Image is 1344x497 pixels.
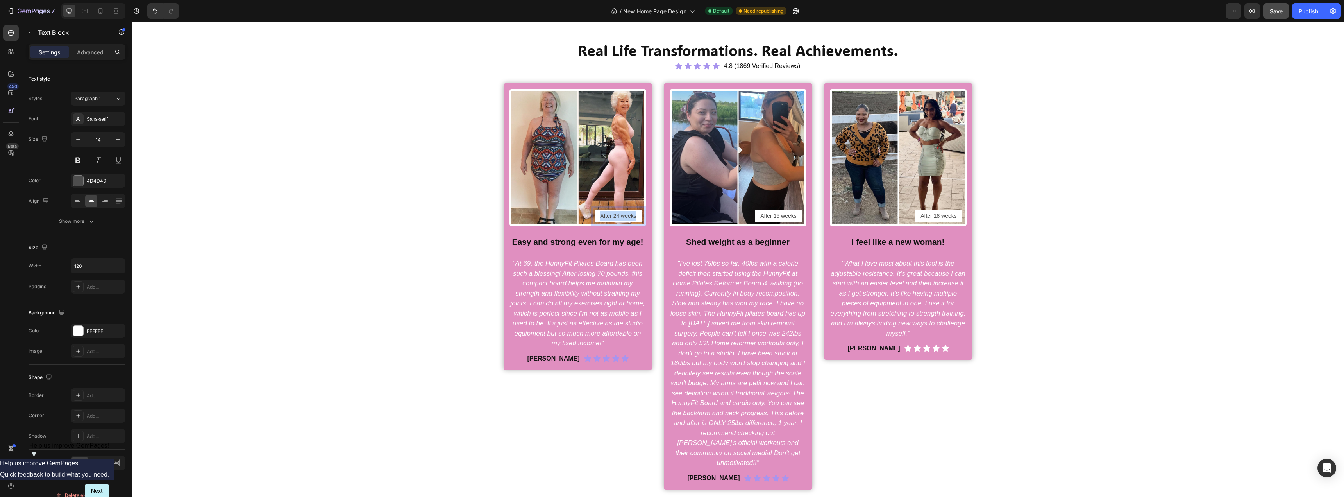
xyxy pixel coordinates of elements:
[87,433,123,440] div: Add...
[39,48,61,56] p: Settings
[395,333,448,340] strong: [PERSON_NAME]
[464,189,509,199] p: After 24 weeks
[29,308,66,318] div: Background
[29,196,50,206] div: Align
[29,442,109,449] span: Help us improve GemPages!
[29,327,41,334] div: Color
[29,115,38,122] div: Font
[71,259,125,273] input: Auto
[87,116,123,123] div: Sans-serif
[29,75,50,83] div: Text style
[29,214,125,228] button: Show more
[29,442,109,459] button: Show survey - Help us improve GemPages!
[6,143,19,149] div: Beta
[556,453,608,459] strong: [PERSON_NAME]
[540,69,673,202] img: gempages_547078199557752032-325b3aba-a447-45f8-9b5c-9e4ff89f9ac9.png
[698,214,835,226] h2: I feel like a new woman!
[623,7,686,15] span: New Home Page Design
[87,283,123,291] div: Add...
[1317,459,1336,477] div: Open Intercom Messenger
[3,3,58,19] button: 7
[29,95,42,102] div: Styles
[1270,8,1283,14] span: Save
[620,7,622,15] span: /
[1292,3,1325,19] button: Publish
[743,7,783,14] span: Need republishing
[147,3,179,19] div: Undo/Redo
[29,177,41,184] div: Color
[59,217,95,225] div: Show more
[592,39,669,49] p: 4.8 (1869 Verified Reviews)
[538,214,675,226] h2: Shed weight as a beginner
[51,6,55,16] p: 7
[379,238,513,325] i: "At 69, the HunnyFit Pilates Board has been such a blessing! After losing 70 pounds, this compact...
[380,69,513,202] img: gempages_547078199557752032-40ec50fc-4d62-4d72-89b1-763de9bbdb5a.png
[87,328,123,335] div: FFFFFF
[713,7,729,14] span: Default
[71,92,125,106] button: Paragraph 1
[132,22,1344,497] iframe: Design area
[463,188,510,200] div: Rich Text Editor. Editing area: main
[539,238,674,445] i: "I've lost 75lbs so far. 40lbs with a calorie deficit then started using the HunnyFit at Home Pil...
[87,392,123,399] div: Add...
[624,189,670,199] p: After 15 weeks
[29,432,46,440] div: Shadow
[29,262,41,269] div: Width
[29,392,44,399] div: Border
[7,83,19,90] div: 450
[29,283,46,290] div: Padding
[38,28,104,37] p: Text Block
[29,242,49,253] div: Size
[716,323,768,330] strong: [PERSON_NAME]
[87,178,123,185] div: 4D4D4D
[74,95,101,102] span: Paragraph 1
[29,134,49,145] div: Size
[699,238,834,315] i: "What I love most about this tool is the adjustable resistance. It’s great because I can start wi...
[29,372,54,383] div: Shape
[1263,3,1289,19] button: Save
[77,48,104,56] p: Advanced
[87,348,123,355] div: Add...
[29,348,42,355] div: Image
[87,413,123,420] div: Add...
[700,69,833,202] img: gempages_547078199557752032-dee9b4fb-c717-4e20-a3f8-ce0048c3cea5.png
[1299,7,1318,15] div: Publish
[785,189,830,199] p: After 18 weeks
[378,214,515,226] h2: Easy and strong even for my age!
[29,412,44,419] div: Corner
